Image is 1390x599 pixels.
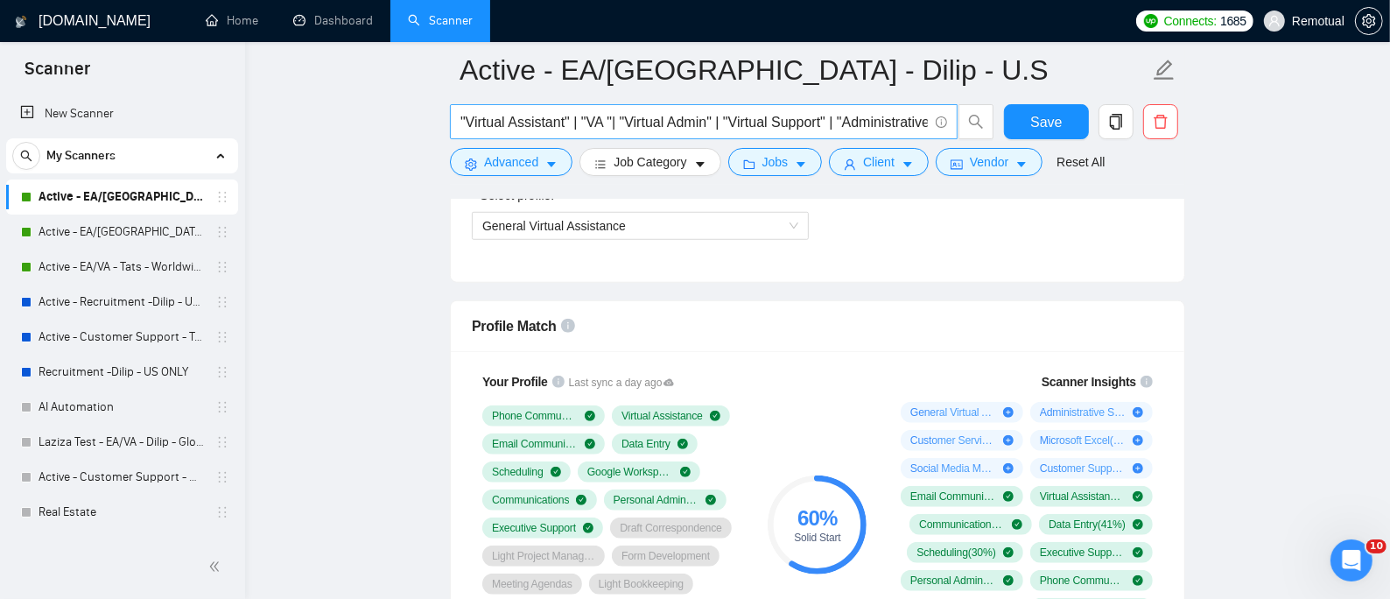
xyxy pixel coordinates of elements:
[215,400,229,414] span: holder
[492,493,569,507] span: Communications
[970,152,1008,172] span: Vendor
[694,158,706,171] span: caret-down
[1164,11,1217,31] span: Connects:
[6,96,238,131] li: New Scanner
[1012,519,1022,530] span: check-circle
[680,467,691,477] span: check-circle
[492,521,576,535] span: Executive Support
[762,152,789,172] span: Jobs
[1057,152,1105,172] a: Reset All
[1003,491,1014,502] span: check-circle
[587,465,673,479] span: Google Workspace
[1015,158,1028,171] span: caret-down
[215,470,229,484] span: holder
[1144,114,1177,130] span: delete
[706,495,716,505] span: check-circle
[1153,59,1176,81] span: edit
[910,490,996,504] span: Email Communication ( 55 %)
[561,319,575,333] span: info-circle
[39,180,205,215] a: Active - EA/[GEOGRAPHIC_DATA] - Dilip - U.S
[39,320,205,355] a: Active - Customer Support - Tats - U.S
[206,13,258,28] a: homeHome
[936,116,947,128] span: info-circle
[1040,433,1126,447] span: Microsoft Excel ( 11 %)
[599,577,684,591] span: Light Bookkeeping
[585,411,595,421] span: check-circle
[1040,490,1126,504] span: Virtual Assistance ( 54 %)
[743,158,755,171] span: folder
[482,219,626,233] span: General Virtual Assistance
[728,148,823,176] button: folderJobscaret-down
[15,8,27,36] img: logo
[11,56,104,93] span: Scanner
[1366,539,1386,553] span: 10
[215,505,229,519] span: holder
[450,148,572,176] button: settingAdvancedcaret-down
[1133,491,1143,502] span: check-circle
[919,518,1005,532] span: Communications ( 45 %)
[1004,104,1089,139] button: Save
[460,48,1149,92] input: Scanner name...
[910,405,996,419] span: General Virtual Assistance ( 72 %)
[39,460,205,495] a: Active - Customer Support - Mark - Global
[1003,547,1014,558] span: check-circle
[594,158,607,171] span: bars
[1003,575,1014,586] span: check-circle
[1355,7,1383,35] button: setting
[621,549,710,563] span: Form Development
[39,355,205,390] a: Recruitment -Dilip - US ONLY
[492,549,595,563] span: Light Project Management
[768,532,867,543] div: Solid Start
[902,158,914,171] span: caret-down
[1133,547,1143,558] span: check-circle
[1133,519,1143,530] span: check-circle
[545,158,558,171] span: caret-down
[1040,546,1126,560] span: Executive Support ( 13 %)
[492,465,544,479] span: Scheduling
[215,295,229,309] span: holder
[293,13,373,28] a: dashboardDashboard
[39,530,205,565] a: Run - No filter Test
[583,523,593,533] span: check-circle
[844,158,856,171] span: user
[215,225,229,239] span: holder
[569,375,674,391] span: Last sync a day ago
[1143,104,1178,139] button: delete
[551,467,561,477] span: check-circle
[492,437,578,451] span: Email Communication
[1049,518,1126,532] span: Data Entry ( 41 %)
[1099,104,1134,139] button: copy
[482,375,548,389] span: Your Profile
[215,330,229,344] span: holder
[215,260,229,274] span: holder
[959,114,993,130] span: search
[958,104,993,139] button: search
[1040,405,1126,419] span: Administrative Support ( 49 %)
[916,546,995,560] span: Scheduling ( 30 %)
[460,111,928,133] input: Search Freelance Jobs...
[215,435,229,449] span: holder
[492,577,572,591] span: Meeting Agendas
[12,142,40,170] button: search
[408,13,473,28] a: searchScanner
[1040,462,1126,476] span: Customer Support ( 7 %)
[579,148,720,176] button: barsJob Categorycaret-down
[215,365,229,379] span: holder
[1099,114,1133,130] span: copy
[936,148,1042,176] button: idcardVendorcaret-down
[20,96,224,131] a: New Scanner
[1133,463,1143,474] span: plus-circle
[863,152,895,172] span: Client
[585,439,595,449] span: check-circle
[621,409,703,423] span: Virtual Assistance
[621,437,670,451] span: Data Entry
[1268,15,1281,27] span: user
[677,439,688,449] span: check-circle
[1040,574,1126,588] span: Phone Communication ( 8 %)
[1330,539,1372,581] iframe: Intercom live chat
[614,493,699,507] span: Personal Administration
[768,508,867,529] div: 60 %
[1030,111,1062,133] span: Save
[472,319,557,334] span: Profile Match
[614,152,686,172] span: Job Category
